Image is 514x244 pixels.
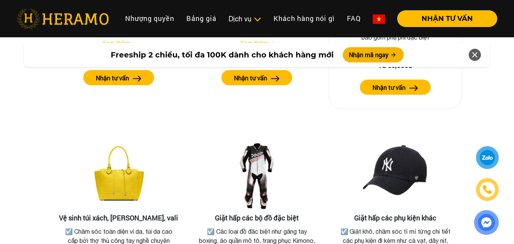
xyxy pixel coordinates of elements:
[373,14,385,24] img: vn-flag.png
[58,214,179,222] h3: Vệ sinh túi xách, [PERSON_NAME], vali
[253,16,261,23] img: subToggleIcon
[372,83,406,92] label: Nhận tư vấn
[335,214,456,222] h3: Giặt hấp các phụ kiện khác
[221,70,292,85] button: Nhận tư vấn
[219,138,295,214] img: Giặt hấp các bộ đồ đặc biệt
[119,10,180,27] a: Nhượng quyền
[343,47,404,62] button: Nhận mã ngay
[96,73,129,83] label: Nhận tư vấn
[267,10,341,27] a: Khách hàng nói gì
[477,179,498,200] a: phone-icon
[83,70,154,85] button: Nhận tư vấn
[111,49,334,61] span: Freeship 2 chiều, tối đa 100K dành cho khách hàng mới
[483,185,492,194] img: phone-icon
[133,76,142,81] img: arrow
[341,10,367,27] a: FAQ
[234,73,267,83] label: Nhận tư vấn
[335,80,455,95] a: Nhận tư vấn arrow
[197,70,318,85] a: Nhận tư vấn arrow
[58,70,179,85] a: Nhận tư vấn arrow
[397,10,497,27] button: NHẬN TƯ VẤN
[17,9,109,29] img: heramo-logo.png
[357,138,433,214] img: Giặt hấp các phụ kiện khác
[229,14,261,24] div: Dịch vụ
[360,80,431,95] button: Nhận tư vấn
[271,76,280,81] img: arrow
[180,10,223,27] a: Bảng giá
[81,138,157,214] img: Vệ sinh túi xách, balo, vali
[409,85,418,91] img: arrow
[197,214,318,222] h3: Giặt hấp các bộ đồ đặc biệt
[391,15,497,22] a: NHẬN TƯ VẤN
